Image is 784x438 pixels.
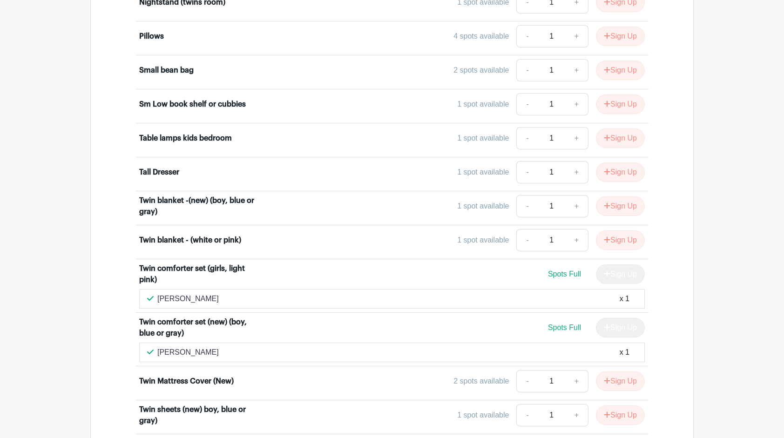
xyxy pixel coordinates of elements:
[157,293,219,304] p: [PERSON_NAME]
[516,195,538,217] a: -
[139,133,232,144] div: Table lamps kids bedroom
[596,371,645,391] button: Sign Up
[620,293,629,304] div: x 1
[457,235,509,246] div: 1 spot available
[139,195,255,217] div: Twin blanket -(new) (boy, blue or gray)
[139,317,255,339] div: Twin comforter set (new) (boy, blue or gray)
[548,270,581,278] span: Spots Full
[596,196,645,216] button: Sign Up
[565,404,588,426] a: +
[139,65,194,76] div: Small bean bag
[139,376,234,387] div: Twin Mattress Cover (New)
[516,404,538,426] a: -
[453,376,509,387] div: 2 spots available
[596,27,645,46] button: Sign Up
[596,230,645,250] button: Sign Up
[565,229,588,251] a: +
[548,323,581,331] span: Spots Full
[516,25,538,47] a: -
[596,162,645,182] button: Sign Up
[596,128,645,148] button: Sign Up
[139,99,246,110] div: Sm Low book shelf or cubbies
[516,229,538,251] a: -
[596,61,645,80] button: Sign Up
[157,347,219,358] p: [PERSON_NAME]
[516,93,538,115] a: -
[457,201,509,212] div: 1 spot available
[516,161,538,183] a: -
[565,161,588,183] a: +
[139,167,179,178] div: Tall Dresser
[565,195,588,217] a: +
[596,94,645,114] button: Sign Up
[596,405,645,425] button: Sign Up
[565,370,588,392] a: +
[516,127,538,149] a: -
[457,99,509,110] div: 1 spot available
[565,59,588,81] a: +
[139,235,241,246] div: Twin blanket - (white or pink)
[457,410,509,421] div: 1 spot available
[139,263,255,285] div: Twin comforter set (girls, light pink)
[453,31,509,42] div: 4 spots available
[516,370,538,392] a: -
[565,93,588,115] a: +
[620,347,629,358] div: x 1
[565,25,588,47] a: +
[457,133,509,144] div: 1 spot available
[139,31,164,42] div: Pillows
[139,404,255,426] div: Twin sheets (new) boy, blue or gray)
[565,127,588,149] a: +
[516,59,538,81] a: -
[457,167,509,178] div: 1 spot available
[453,65,509,76] div: 2 spots available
